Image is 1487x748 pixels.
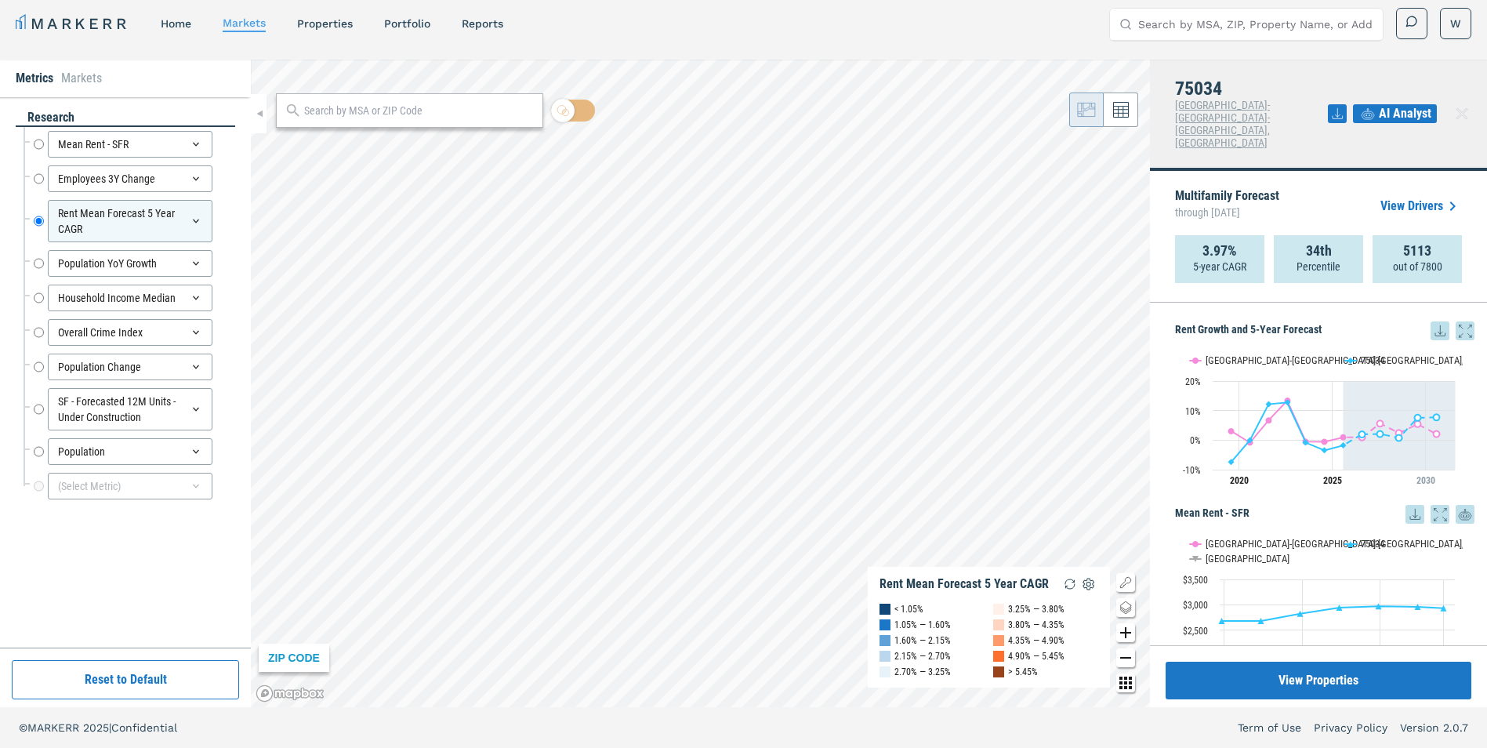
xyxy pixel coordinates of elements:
[1228,459,1235,465] path: Monday, 29 Jul, 17:00, -7.4. 75034.
[1403,243,1431,259] strong: 5113
[1285,399,1291,405] path: Friday, 29 Jul, 17:00, 12.77. 75034.
[1379,104,1431,123] span: AI Analyst
[1380,197,1462,216] a: View Drivers
[1361,538,1384,550] text: 75034
[1377,430,1384,437] path: Thursday, 29 Jul, 17:00, 2.07. 75034.
[256,684,325,703] a: Mapbox logo
[19,721,27,734] span: ©
[297,17,353,30] a: properties
[1008,601,1064,617] div: 3.25% — 3.80%
[1202,243,1237,259] strong: 3.97%
[1008,617,1064,633] div: 3.80% — 4.35%
[1415,604,1421,610] path: Saturday, 14 Dec, 16:00, 2,957.16. 75034.
[1116,623,1135,642] button: Zoom in map button
[1079,575,1098,594] img: Settings
[16,109,235,127] div: research
[1175,524,1463,720] svg: Interactive chart
[1116,573,1135,592] button: Show/Hide Legend Map Button
[1230,475,1249,486] tspan: 2020
[1175,78,1328,99] h4: 75034
[1297,259,1340,274] p: Percentile
[1415,415,1421,421] path: Sunday, 29 Jul, 17:00, 7.56. 75034.
[48,319,212,346] div: Overall Crime Index
[1322,447,1328,453] path: Monday, 29 Jul, 17:00, -3.46. 75034.
[1116,648,1135,667] button: Zoom out map button
[48,388,212,430] div: SF - Forecasted 12M Units - Under Construction
[1266,401,1272,407] path: Thursday, 29 Jul, 17:00, 12.14. 75034.
[1314,720,1387,735] a: Privacy Policy
[48,200,212,242] div: Rent Mean Forecast 5 Year CAGR
[894,601,923,617] div: < 1.05%
[259,644,329,672] div: ZIP CODE
[1353,104,1437,123] button: AI Analyst
[48,438,212,465] div: Population
[1336,605,1343,611] path: Wednesday, 14 Dec, 16:00, 2,942.79. 75034.
[223,16,266,29] a: markets
[48,285,212,311] div: Household Income Median
[48,250,212,277] div: Population YoY Growth
[1008,664,1038,680] div: > 5.45%
[1359,431,1366,438] path: Wednesday, 29 Jul, 17:00, 1.96. 75034.
[1183,575,1208,586] text: $3,500
[1359,414,1440,441] g: 75034, line 4 of 4 with 5 data points.
[16,13,129,34] a: MARKERR
[1175,505,1474,524] h5: Mean Rent - SFR
[1183,600,1208,611] text: $3,000
[1175,190,1279,223] p: Multifamily Forecast
[111,721,177,734] span: Confidential
[894,648,951,664] div: 2.15% — 2.70%
[1175,321,1474,340] h5: Rent Growth and 5-Year Forecast
[894,617,951,633] div: 1.05% — 1.60%
[1441,605,1447,611] path: Thursday, 14 Aug, 17:00, 2,931.17. 75034.
[161,17,191,30] a: home
[1193,259,1246,274] p: 5-year CAGR
[1166,662,1471,699] a: View Properties
[384,17,430,30] a: Portfolio
[1322,438,1328,445] path: Monday, 29 Jul, 17:00, -0.56. Dallas-Fort Worth-Arlington, TX.
[1323,475,1342,486] tspan: 2025
[1116,598,1135,617] button: Change style map button
[1303,439,1309,445] path: Saturday, 29 Jul, 17:00, -0.86. 75034.
[894,664,951,680] div: 2.70% — 3.25%
[1450,16,1461,31] span: W
[1228,428,1235,434] path: Monday, 29 Jul, 17:00, 3.02. Dallas-Fort Worth-Arlington, TX.
[1434,430,1440,437] path: Monday, 29 Jul, 17:00, 2.09. Dallas-Fort Worth-Arlington, TX.
[1440,8,1471,39] button: W
[1175,340,1474,497] div: Rent Growth and 5-Year Forecast. Highcharts interactive chart.
[1247,437,1253,443] path: Wednesday, 29 Jul, 17:00, -0.05. 75034.
[1340,442,1347,448] path: Tuesday, 29 Jul, 17:00, -1.8. 75034.
[48,131,212,158] div: Mean Rent - SFR
[1219,618,1225,624] path: Saturday, 14 Dec, 16:00, 2,677.9. 75034.
[1175,202,1279,223] span: through [DATE]
[894,633,951,648] div: 1.60% — 2.15%
[462,17,503,30] a: reports
[1175,99,1270,149] span: [GEOGRAPHIC_DATA]-[GEOGRAPHIC_DATA]-[GEOGRAPHIC_DATA], [GEOGRAPHIC_DATA]
[1183,626,1208,637] text: $2,500
[1238,720,1301,735] a: Term of Use
[1061,575,1079,594] img: Reload Legend
[16,69,53,88] li: Metrics
[1008,648,1064,664] div: 4.90% — 5.45%
[48,354,212,380] div: Population Change
[1266,417,1272,423] path: Thursday, 29 Jul, 17:00, 6.68. Dallas-Fort Worth-Arlington, TX.
[1138,9,1373,40] input: Search by MSA, ZIP, Property Name, or Address
[1183,465,1201,476] text: -10%
[1185,376,1201,387] text: 20%
[1400,720,1468,735] a: Version 2.0.7
[1416,475,1435,486] tspan: 2030
[1376,603,1382,609] path: Thursday, 14 Dec, 16:00, 2,968.26. 75034.
[1190,354,1329,366] button: Show Dallas-Fort Worth-Arlington, TX
[61,69,102,88] li: Markets
[304,103,535,119] input: Search by MSA or ZIP Code
[1258,618,1264,624] path: Monday, 14 Dec, 16:00, 2,677.55. 75034.
[1306,243,1332,259] strong: 34th
[1116,674,1135,692] button: Other options map button
[83,721,111,734] span: 2025 |
[12,660,239,699] button: Reset to Default
[1297,611,1304,617] path: Tuesday, 14 Dec, 16:00, 2,822.04. 75034.
[48,473,212,499] div: (Select Metric)
[251,60,1150,707] canvas: Map
[1377,420,1384,427] path: Thursday, 29 Jul, 17:00, 5.6. Dallas-Fort Worth-Arlington, TX.
[1434,414,1440,420] path: Monday, 29 Jul, 17:00, 7.71. 75034.
[1190,435,1201,446] text: 0%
